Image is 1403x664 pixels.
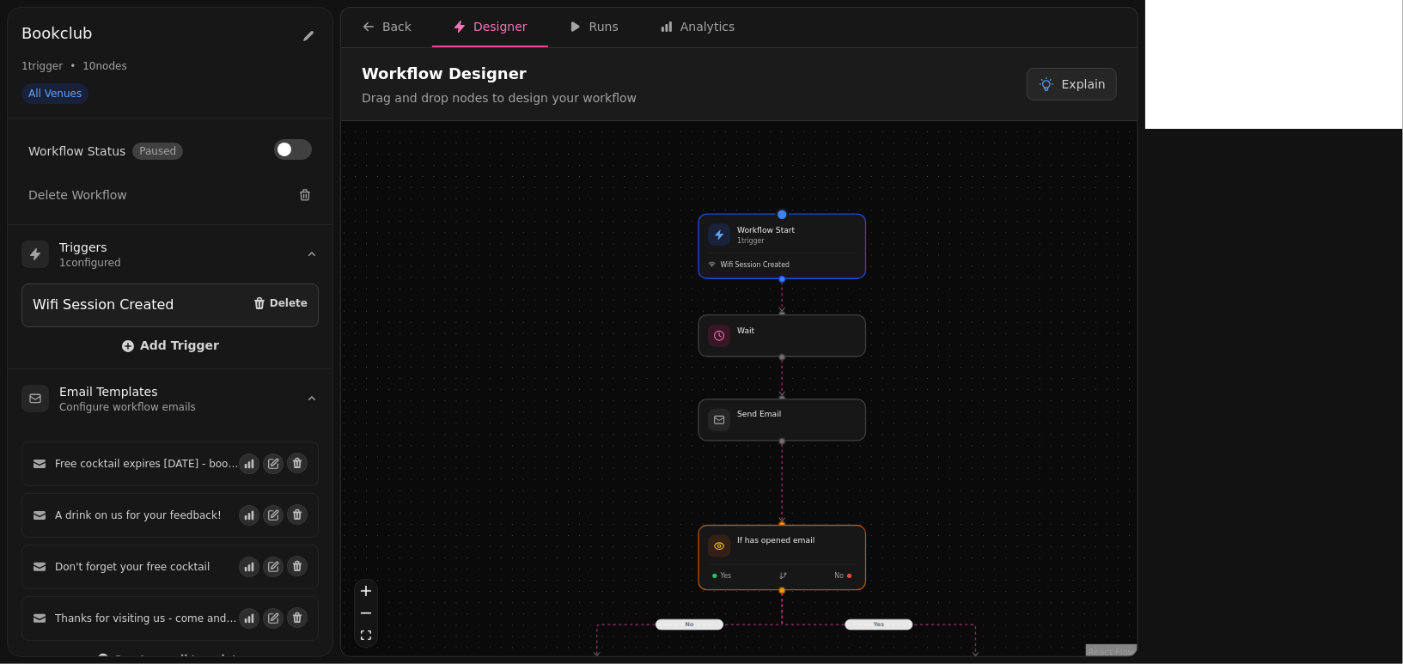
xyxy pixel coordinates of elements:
button: Delete email template [287,607,308,628]
a: React Flow attribution [1089,648,1135,657]
button: Edit email template [263,454,284,474]
span: Free cocktail expires [DATE] - book now [55,457,239,471]
button: Edit email template [263,557,284,577]
button: Delete email template [287,453,308,473]
button: View email events [239,454,259,474]
span: Workflow Status [28,143,125,160]
button: Runs [548,8,639,47]
button: Analytics [639,8,756,47]
h2: Workflow Designer [362,62,637,86]
button: Explain [1027,68,1117,101]
h2: Bookclub [21,21,288,46]
button: Edit email template [263,505,284,526]
span: Explain [1062,76,1106,93]
p: Configure workflow emails [59,400,196,414]
button: View email events [239,608,259,629]
span: All Venues [21,83,88,104]
span: Don't forget your free cocktail [55,560,210,574]
button: Zoom Out [355,602,377,624]
h3: Workflow Start [737,224,795,235]
span: 10 node s [82,59,127,73]
p: Drag and drop nodes to design your workflow [362,89,637,107]
button: View email events [239,505,259,526]
button: Designer [432,8,548,47]
div: Wifi Session Created [33,295,174,315]
button: Delete Workflow [21,180,319,210]
div: Runs [569,18,619,35]
button: Zoom In [355,580,377,602]
button: Delete email template [287,504,308,525]
span: Paused [132,143,183,160]
span: Delete Workflow [28,186,127,204]
span: Add Trigger [121,339,219,353]
div: Control Panel [354,579,378,648]
summary: Email TemplatesConfigure workflow emails [8,369,332,428]
button: Back [341,8,432,47]
p: 1 configured [59,256,121,270]
span: Delete [270,298,308,308]
button: View email events [239,557,259,577]
button: Fit View [355,624,377,647]
div: Analytics [660,18,735,35]
div: Designer [453,18,528,35]
span: Thanks for visiting us - come and join for a free drink! [55,612,239,625]
span: • [70,59,76,73]
span: A drink on us for your feedback! [55,509,222,522]
button: Add Trigger [121,338,219,355]
h3: Triggers [59,239,121,256]
button: Edit email template [263,608,284,629]
div: Back [362,18,412,35]
button: Delete [253,295,308,312]
g: Edge from 01971720-db9a-71f8-91a2-91ebc41bfb99 to 01971724-f509-7383-b69c-000699462676 [782,594,975,656]
text: No [686,621,694,628]
h3: Email Templates [59,383,196,400]
button: Edit workflow [298,21,319,49]
span: Wifi Session Created [721,260,790,269]
g: Edge from 01971720-db9a-71f8-91a2-91ebc41bfb99 to 01971725-3c8c-7190-884a-502bcfd3fcc0 [597,594,783,656]
p: 1 trigger [737,236,795,245]
span: 1 trigger [21,59,63,73]
text: Yes [873,621,885,628]
button: Delete email template [287,556,308,576]
span: All Venues [28,87,82,101]
summary: Triggers1configured [8,225,332,283]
